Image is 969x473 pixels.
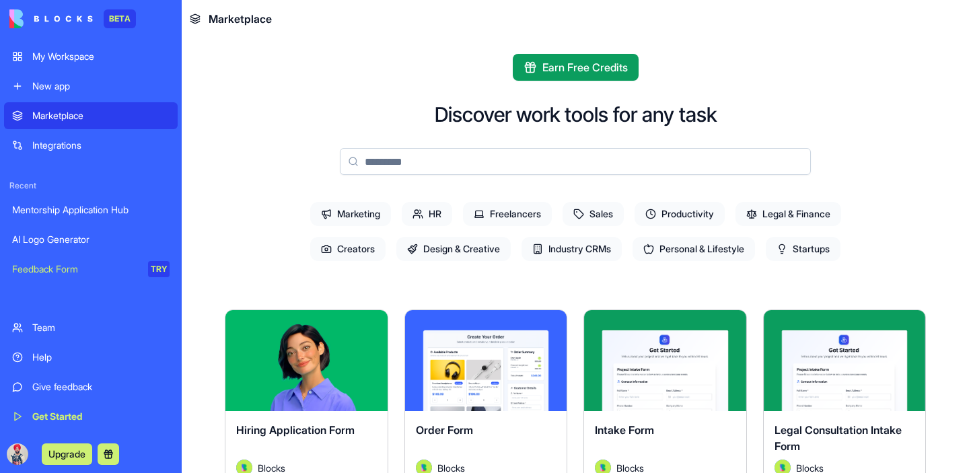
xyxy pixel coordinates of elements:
[542,59,628,75] span: Earn Free Credits
[4,73,178,100] a: New app
[775,423,902,453] span: Legal Consultation Intake Form
[9,9,93,28] img: logo
[4,180,178,191] span: Recent
[4,256,178,283] a: Feedback FormTRY
[402,202,452,226] span: HR
[12,203,170,217] div: Mentorship Application Hub
[4,344,178,371] a: Help
[633,237,755,261] span: Personal & Lifestyle
[42,447,92,460] a: Upgrade
[42,443,92,465] button: Upgrade
[32,321,170,334] div: Team
[635,202,725,226] span: Productivity
[9,9,136,28] a: BETA
[32,109,170,122] div: Marketplace
[4,196,178,223] a: Mentorship Application Hub
[766,237,840,261] span: Startups
[148,261,170,277] div: TRY
[595,423,654,437] span: Intake Form
[209,11,272,27] span: Marketplace
[4,102,178,129] a: Marketplace
[4,373,178,400] a: Give feedback
[32,79,170,93] div: New app
[4,314,178,341] a: Team
[32,351,170,364] div: Help
[396,237,511,261] span: Design & Creative
[104,9,136,28] div: BETA
[4,43,178,70] a: My Workspace
[435,102,717,126] h2: Discover work tools for any task
[735,202,841,226] span: Legal & Finance
[4,226,178,253] a: AI Logo Generator
[12,233,170,246] div: AI Logo Generator
[416,423,473,437] span: Order Form
[310,202,391,226] span: Marketing
[463,202,552,226] span: Freelancers
[236,423,355,437] span: Hiring Application Form
[32,139,170,152] div: Integrations
[32,410,170,423] div: Get Started
[513,54,639,81] button: Earn Free Credits
[12,262,139,276] div: Feedback Form
[310,237,386,261] span: Creators
[522,237,622,261] span: Industry CRMs
[4,132,178,159] a: Integrations
[7,443,28,465] img: ACg8ocKqObnYYKsy7QcZniYC7JUT7q8uPq4hPi7ZZNTL9I16fXTz-Q7i=s96-c
[32,380,170,394] div: Give feedback
[4,403,178,430] a: Get Started
[32,50,170,63] div: My Workspace
[563,202,624,226] span: Sales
